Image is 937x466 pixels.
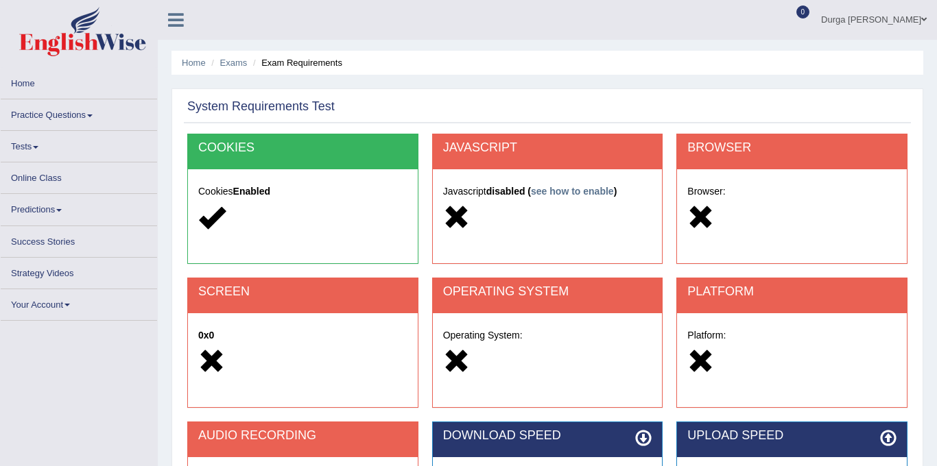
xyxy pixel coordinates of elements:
a: Online Class [1,162,157,189]
strong: Enabled [233,186,270,197]
span: 0 [796,5,810,19]
li: Exam Requirements [250,56,342,69]
h2: OPERATING SYSTEM [443,285,652,299]
h2: JAVASCRIPT [443,141,652,155]
h2: COOKIES [198,141,407,155]
a: Tests [1,131,157,158]
a: Success Stories [1,226,157,253]
h2: AUDIO RECORDING [198,429,407,443]
h2: System Requirements Test [187,100,335,114]
h2: PLATFORM [687,285,897,299]
h2: BROWSER [687,141,897,155]
a: Your Account [1,289,157,316]
strong: disabled ( ) [486,186,617,197]
h5: Javascript [443,186,652,197]
strong: 0x0 [198,330,214,341]
h2: UPLOAD SPEED [687,429,897,443]
h5: Cookies [198,186,407,197]
a: Practice Questions [1,99,157,126]
a: Predictions [1,194,157,221]
h5: Browser: [687,186,897,197]
h2: DOWNLOAD SPEED [443,429,652,443]
h5: Operating System: [443,330,652,341]
a: see how to enable [531,186,614,197]
h2: SCREEN [198,285,407,299]
a: Home [182,58,206,68]
h5: Platform: [687,330,897,341]
a: Exams [220,58,248,68]
a: Strategy Videos [1,258,157,284]
a: Home [1,68,157,95]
